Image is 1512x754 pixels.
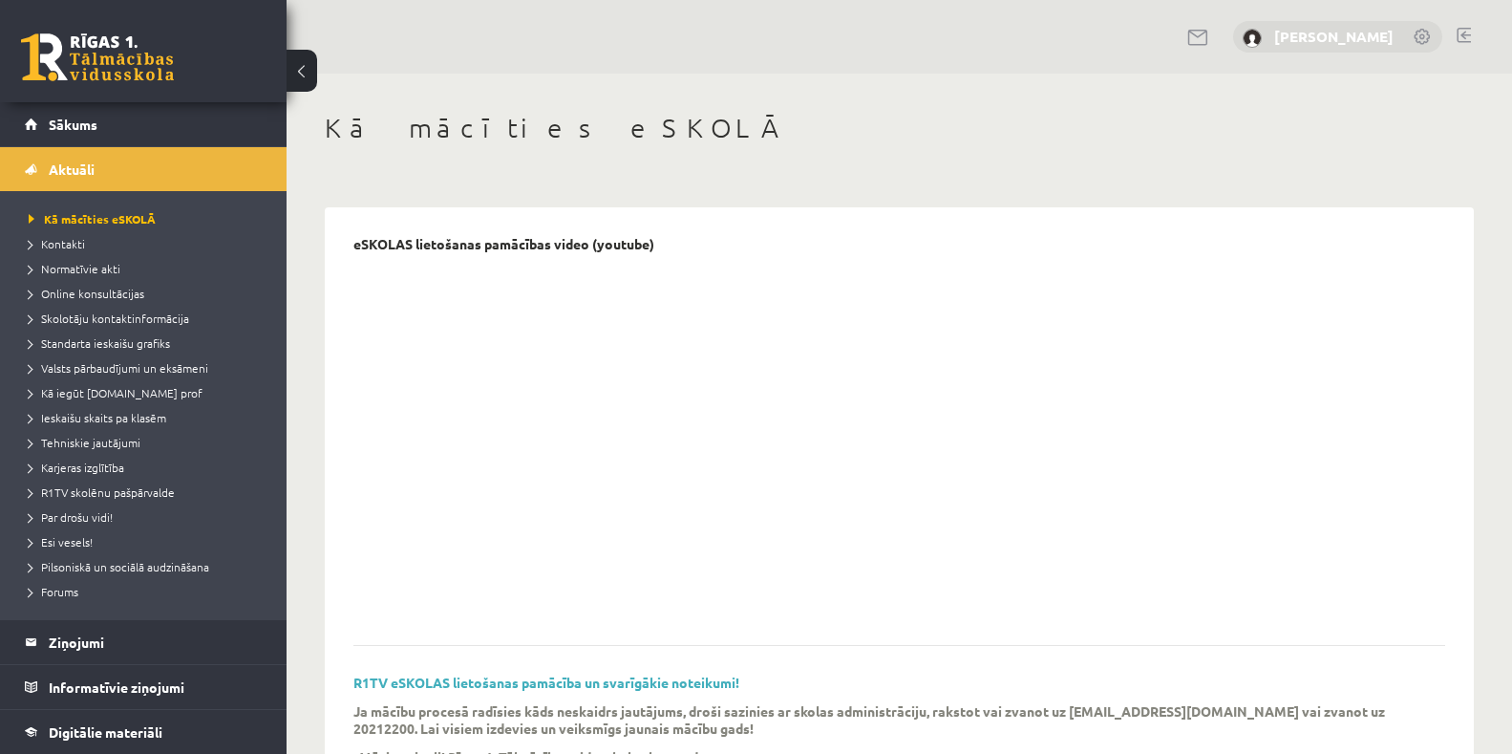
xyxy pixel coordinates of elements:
[29,509,113,525] span: Par drošu vidi!
[25,102,263,146] a: Sākums
[1243,29,1262,48] img: Romāns Kozlinskis
[21,33,174,81] a: Rīgas 1. Tālmācības vidusskola
[29,434,267,451] a: Tehniskie jautājumi
[49,161,95,178] span: Aktuāli
[29,236,85,251] span: Kontakti
[29,409,267,426] a: Ieskaišu skaits pa klasēm
[29,559,209,574] span: Pilsoniskā un sociālā audzināšana
[29,311,189,326] span: Skolotāju kontaktinformācija
[29,508,267,526] a: Par drošu vidi!
[29,534,93,549] span: Esi vesels!
[49,116,97,133] span: Sākums
[29,235,267,252] a: Kontakti
[29,435,140,450] span: Tehniskie jautājumi
[29,384,267,401] a: Kā iegūt [DOMAIN_NAME] prof
[29,334,267,352] a: Standarta ieskaišu grafiks
[25,147,263,191] a: Aktuāli
[29,210,267,227] a: Kā mācīties eSKOLĀ
[29,261,120,276] span: Normatīvie akti
[29,558,267,575] a: Pilsoniskā un sociālā audzināšana
[29,335,170,351] span: Standarta ieskaišu grafiks
[29,584,78,599] span: Forums
[29,385,202,400] span: Kā iegūt [DOMAIN_NAME] prof
[29,485,175,500] span: R1TV skolēnu pašpārvalde
[29,286,144,301] span: Online konsultācijas
[25,665,263,709] a: Informatīvie ziņojumi
[49,620,263,664] legend: Ziņojumi
[29,260,267,277] a: Normatīvie akti
[353,236,654,252] p: eSKOLAS lietošanas pamācības video (youtube)
[29,285,267,302] a: Online konsultācijas
[29,360,208,376] span: Valsts pārbaudījumi un eksāmeni
[29,310,267,327] a: Skolotāju kontaktinformācija
[353,674,739,691] a: R1TV eSKOLAS lietošanas pamācība un svarīgākie noteikumi!
[1274,27,1394,46] a: [PERSON_NAME]
[325,112,1474,144] h1: Kā mācīties eSKOLĀ
[25,710,263,754] a: Digitālie materiāli
[29,359,267,377] a: Valsts pārbaudījumi un eksāmeni
[29,459,267,476] a: Karjeras izglītība
[29,410,166,425] span: Ieskaišu skaits pa klasēm
[49,665,263,709] legend: Informatīvie ziņojumi
[29,211,156,226] span: Kā mācīties eSKOLĀ
[29,484,267,501] a: R1TV skolēnu pašpārvalde
[49,723,162,741] span: Digitālie materiāli
[353,702,1416,737] p: Ja mācību procesā radīsies kāds neskaidrs jautājums, droši sazinies ar skolas administrāciju, rak...
[29,533,267,550] a: Esi vesels!
[29,460,124,475] span: Karjeras izglītība
[25,620,263,664] a: Ziņojumi
[29,583,267,600] a: Forums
